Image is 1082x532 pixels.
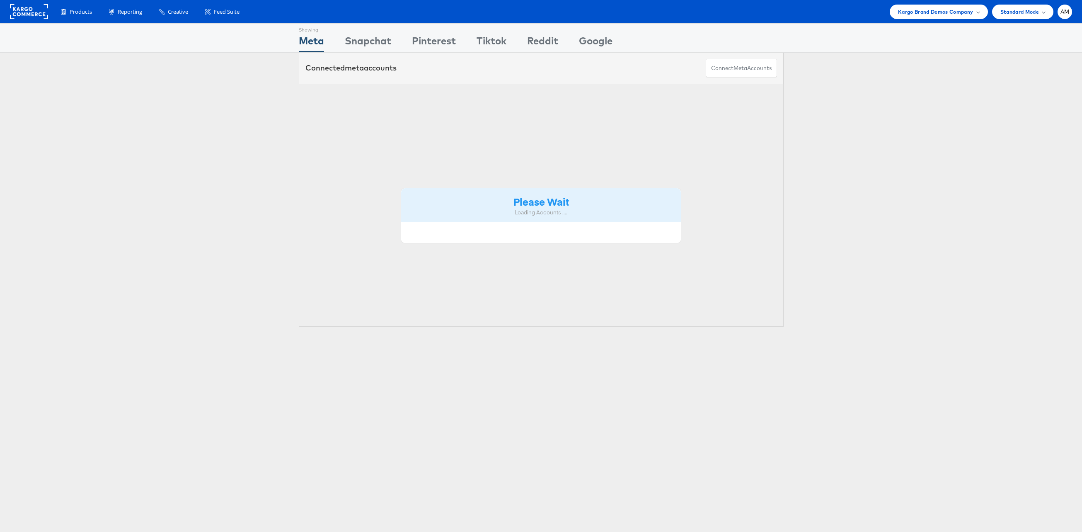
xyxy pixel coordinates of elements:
[898,7,973,16] span: Kargo Brand Demos Company
[168,8,188,16] span: Creative
[299,24,324,34] div: Showing
[477,34,506,52] div: Tiktok
[1060,9,1070,15] span: AM
[118,8,142,16] span: Reporting
[579,34,612,52] div: Google
[345,34,391,52] div: Snapchat
[527,34,558,52] div: Reddit
[70,8,92,16] span: Products
[214,8,240,16] span: Feed Suite
[412,34,456,52] div: Pinterest
[513,194,569,208] strong: Please Wait
[305,63,397,73] div: Connected accounts
[706,59,777,78] button: ConnectmetaAccounts
[1000,7,1039,16] span: Standard Mode
[299,34,324,52] div: Meta
[733,64,747,72] span: meta
[407,209,675,216] div: Loading Accounts ....
[345,63,364,73] span: meta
